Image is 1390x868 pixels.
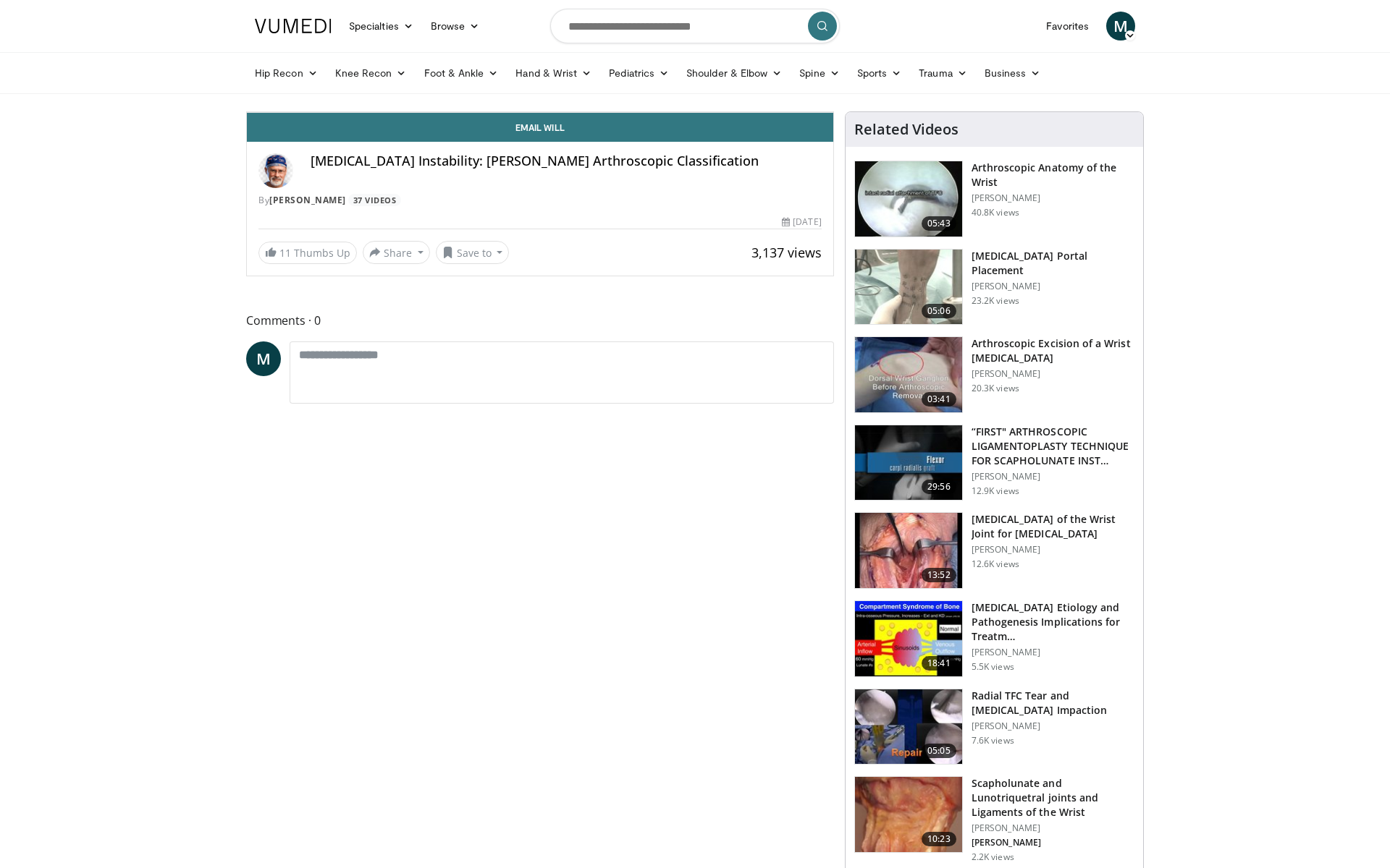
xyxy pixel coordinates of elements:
[910,59,976,88] a: Trauma
[976,59,1050,88] a: Business
[855,337,962,412] img: 9162_3.png.150x105_q85_crop-smart_upscale.jpg
[247,112,833,113] video-js: Video Player
[972,336,1134,365] h3: Arthroscopic Excision of a Wrist [MEDICAL_DATA]
[782,216,821,229] div: [DATE]
[972,368,1134,380] p: [PERSON_NAME]
[854,776,1134,863] a: 10:23 Scapholunate and Lunotriquetral joints and Ligaments of the Wrist [PERSON_NAME] [PERSON_NAM...
[972,544,1134,556] p: [PERSON_NAME]
[855,250,962,325] img: 1c0b2465-3245-4269-8a98-0e17c59c28a9.150x105_q85_crop-smart_upscale.jpg
[972,661,1014,673] p: 5.5K views
[972,249,1134,278] h3: [MEDICAL_DATA] Portal Placement
[246,341,281,376] a: M
[854,600,1134,677] a: 18:41 [MEDICAL_DATA] Etiology and Pathogenesis Implications for Treatm… [PERSON_NAME] 5.5K views
[854,121,959,138] h4: Related Videos
[854,161,1134,237] a: 05:43 Arthroscopic Anatomy of the Wrist [PERSON_NAME] 40.8K views
[246,59,327,88] a: Hip Recon
[972,161,1134,190] h3: Arthroscopic Anatomy of the Wrist
[855,689,962,765] img: b7c0ed47-2112-40d6-bf60-9a0c11b62083.150x105_q85_crop-smart_upscale.jpg
[972,647,1134,658] p: [PERSON_NAME]
[269,194,346,206] a: [PERSON_NAME]
[972,485,1019,497] p: 12.9K views
[922,568,956,582] span: 13:52
[855,601,962,676] img: fe3848be-3dce-4d9c-9568-bedd4ae881e4.150x105_q85_crop-smart_upscale.jpg
[363,241,430,264] button: Share
[854,425,1134,501] a: 29:56 “FIRST" ARTHROSCOPIC LIGAMENTOPLASTY TECHNIQUE FOR SCAPHOLUNATE INST… [PERSON_NAME] 12.9K v...
[751,244,822,261] span: 3,137 views
[255,19,332,33] img: VuMedi Logo
[436,241,510,264] button: Save to
[972,689,1134,718] h3: Radial TFC Tear and [MEDICAL_DATA] Impaction
[922,304,956,318] span: 05:06
[972,851,1014,863] p: 2.2K views
[922,832,956,846] span: 10:23
[416,59,507,88] a: Foot & Ankle
[327,59,416,88] a: Knee Recon
[848,59,911,88] a: Sports
[972,735,1014,746] p: 7.6K views
[972,383,1019,394] p: 20.3K views
[854,512,1134,589] a: 13:52 [MEDICAL_DATA] of the Wrist Joint for [MEDICAL_DATA] [PERSON_NAME] 12.6K views
[247,113,833,142] a: Email Will
[972,281,1134,292] p: [PERSON_NAME]
[972,600,1134,644] h3: [MEDICAL_DATA] Etiology and Pathogenesis Implications for Treatm…
[550,9,840,43] input: Search topics, interventions
[422,12,489,41] a: Browse
[854,689,1134,765] a: 05:05 Radial TFC Tear and [MEDICAL_DATA] Impaction [PERSON_NAME] 7.6K views
[855,777,962,852] img: cb3a014f-04b1-48f8-9798-01390187ffc6.150x105_q85_crop-smart_upscale.jpg
[922,392,956,407] span: 03:41
[855,425,962,501] img: 675gDJEg-ZBXulSX5hMDoxOjB1O5lLKx_1.150x105_q85_crop-smart_upscale.jpg
[340,12,422,41] a: Specialties
[791,59,848,88] a: Spine
[972,512,1134,541] h3: [MEDICAL_DATA] of the Wrist Joint for [MEDICAL_DATA]
[972,558,1019,570] p: 12.6K views
[246,311,834,330] span: Comments 0
[972,471,1134,482] p: [PERSON_NAME]
[972,425,1134,468] h3: “FIRST" ARTHROSCOPIC LIGAMENTOPLASTY TECHNIQUE FOR SCAPHOLUNATE INST…
[972,776,1134,820] h3: Scapholunate and Lunotriquetral joints and Ligaments of the Wrist
[972,720,1134,732] p: [PERSON_NAME]
[258,153,293,188] img: Avatar
[972,822,1134,834] p: [PERSON_NAME]
[258,242,357,264] a: 11 Thumbs Up
[922,216,956,231] span: 05:43
[348,194,401,206] a: 37 Videos
[972,837,1134,848] p: [PERSON_NAME]
[854,249,1134,325] a: 05:06 [MEDICAL_DATA] Portal Placement [PERSON_NAME] 23.2K views
[1037,12,1098,41] a: Favorites
[1106,12,1135,41] a: M
[600,59,678,88] a: Pediatrics
[922,744,956,758] span: 05:05
[972,207,1019,218] p: 40.8K views
[279,246,291,260] span: 11
[922,480,956,494] span: 29:56
[507,59,600,88] a: Hand & Wrist
[922,656,956,671] span: 18:41
[855,513,962,588] img: 9b0b7984-32f6-49da-b760-1bd0a2d3b3e3.150x105_q85_crop-smart_upscale.jpg
[258,194,822,207] div: By
[972,192,1134,204] p: [PERSON_NAME]
[311,153,822,169] h4: [MEDICAL_DATA] Instability: [PERSON_NAME] Arthroscopic Classification
[854,336,1134,413] a: 03:41 Arthroscopic Excision of a Wrist [MEDICAL_DATA] [PERSON_NAME] 20.3K views
[678,59,791,88] a: Shoulder & Elbow
[972,295,1019,307] p: 23.2K views
[855,161,962,237] img: a6f1be81-36ec-4e38-ae6b-7e5798b3883c.150x105_q85_crop-smart_upscale.jpg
